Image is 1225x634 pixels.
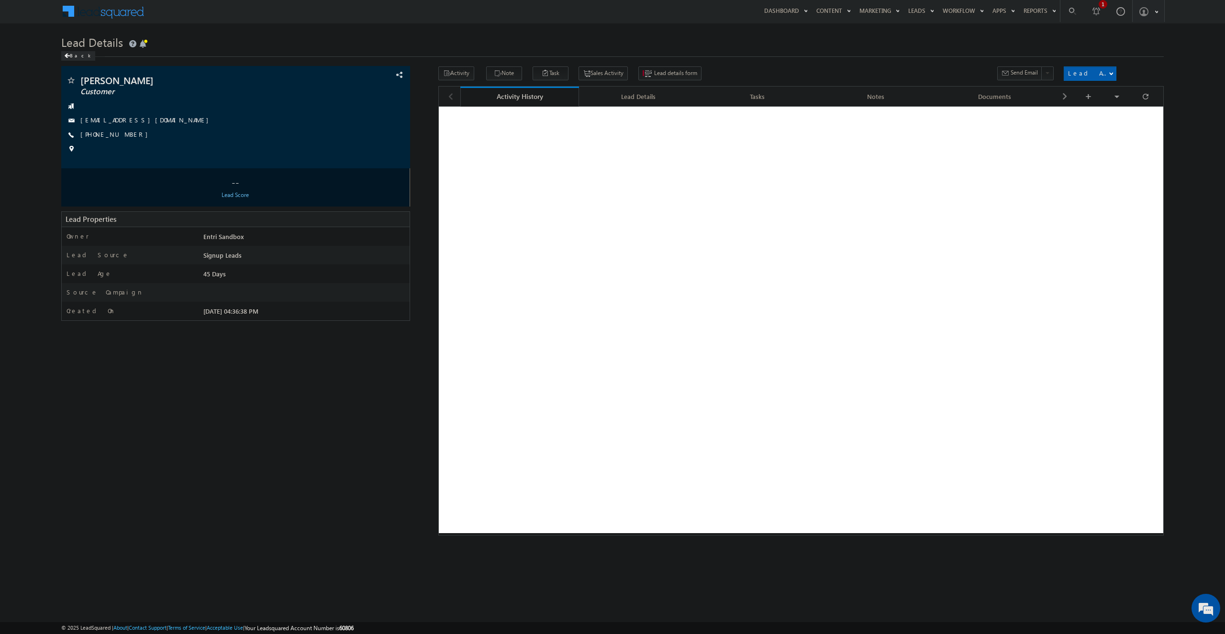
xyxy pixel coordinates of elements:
span: © 2025 LeadSquared | | | | | [61,623,354,633]
button: Lead details form [638,66,702,80]
button: Sales Activity [579,66,628,80]
span: Your Leadsquared Account Number is [245,624,354,632]
span: Customer [80,87,301,97]
a: About [113,624,127,631]
span: Lead Details [61,34,123,50]
button: Send Email [997,66,1042,80]
span: Entri Sandbox [203,232,244,240]
div: Notes [824,91,927,102]
label: Source Campaign [67,288,144,296]
div: 45 Days [201,269,410,283]
label: Created On [67,306,116,315]
div: Lead Score [64,191,407,199]
span: [PHONE_NUMBER] [80,130,153,140]
a: Documents [936,87,1055,107]
a: Acceptable Use [207,624,243,631]
span: Lead Properties [66,214,116,224]
span: [PERSON_NAME] [80,76,301,85]
a: Lead Details [579,87,698,107]
div: Tasks [706,91,808,102]
label: Lead Age [67,269,112,278]
a: Back [61,51,100,59]
div: Activity History [468,92,572,101]
div: Lead Actions [1068,69,1109,77]
button: Task [533,66,568,80]
span: Lead details form [654,69,697,77]
span: 60806 [339,624,354,632]
a: Contact Support [129,624,167,631]
a: Activity History [460,87,579,107]
div: Documents [944,91,1046,102]
a: Notes [817,87,935,107]
div: -- [64,173,407,191]
button: Lead Actions [1064,66,1116,81]
div: Lead Details [587,91,689,102]
label: Owner [67,232,89,240]
a: Terms of Service [168,624,205,631]
span: Send Email [1011,68,1038,77]
button: Activity [438,66,474,80]
label: Lead Source [67,251,129,259]
div: Signup Leads [201,251,410,264]
a: Tasks [698,87,817,107]
button: Note [486,66,522,80]
div: Back [61,51,95,61]
a: [EMAIL_ADDRESS][DOMAIN_NAME] [80,116,213,124]
div: [DATE] 04:36:38 PM [201,306,410,320]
